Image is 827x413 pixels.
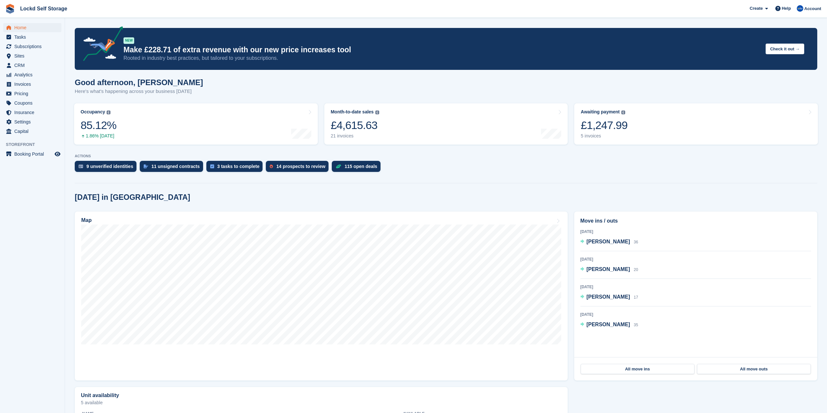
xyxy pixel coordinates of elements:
div: [DATE] [580,312,811,317]
a: 3 tasks to complete [206,161,266,175]
a: 14 prospects to review [266,161,332,175]
div: [DATE] [580,256,811,262]
span: Analytics [14,70,53,79]
img: prospect-51fa495bee0391a8d652442698ab0144808aea92771e9ea1ae160a38d050c398.svg [270,164,273,168]
img: verify_identity-adf6edd0f0f0b5bbfe63781bf79b02c33cf7c696d77639b501bdc392416b5a36.svg [79,164,83,168]
div: Occupancy [81,109,105,115]
a: [PERSON_NAME] 35 [580,321,638,329]
span: 17 [634,295,638,300]
a: menu [3,98,61,108]
h2: [DATE] in [GEOGRAPHIC_DATA] [75,193,190,202]
span: [PERSON_NAME] [587,266,630,272]
div: [DATE] [580,229,811,235]
span: 20 [634,267,638,272]
span: Subscriptions [14,42,53,51]
span: Storefront [6,141,65,148]
a: 9 unverified identities [75,161,140,175]
a: 115 open deals [332,161,383,175]
a: [PERSON_NAME] 20 [580,265,638,274]
span: [PERSON_NAME] [587,294,630,300]
div: [DATE] [580,284,811,290]
a: menu [3,80,61,89]
img: Jonny Bleach [797,5,803,12]
span: Help [782,5,791,12]
a: menu [3,23,61,32]
div: 21 invoices [331,133,379,139]
p: Make £228.71 of extra revenue with our new price increases tool [123,45,760,55]
p: ACTIONS [75,154,817,158]
span: [PERSON_NAME] [587,239,630,244]
p: Rooted in industry best practices, but tailored to your subscriptions. [123,55,760,62]
span: CRM [14,61,53,70]
button: Check it out → [766,44,804,54]
span: Sites [14,51,53,60]
div: 9 unverified identities [86,164,133,169]
a: All move ins [581,364,694,374]
img: icon-info-grey-7440780725fd019a000dd9b08b2336e03edf1995a4989e88bcd33f0948082b44.svg [107,110,110,114]
a: menu [3,61,61,70]
a: menu [3,108,61,117]
div: £1,247.99 [581,119,627,132]
a: [PERSON_NAME] 36 [580,238,638,246]
span: Invoices [14,80,53,89]
span: 35 [634,323,638,327]
span: Home [14,23,53,32]
div: Awaiting payment [581,109,620,115]
div: 11 unsigned contracts [151,164,200,169]
span: Booking Portal [14,149,53,159]
span: [PERSON_NAME] [587,322,630,327]
img: icon-info-grey-7440780725fd019a000dd9b08b2336e03edf1995a4989e88bcd33f0948082b44.svg [375,110,379,114]
a: menu [3,127,61,136]
span: Coupons [14,98,53,108]
a: All move outs [697,364,811,374]
a: menu [3,70,61,79]
a: menu [3,32,61,42]
div: 1.86% [DATE] [81,133,116,139]
a: Lockd Self Storage [18,3,70,14]
div: £4,615.63 [331,119,379,132]
span: Insurance [14,108,53,117]
span: Capital [14,127,53,136]
a: Map [75,212,568,381]
h2: Move ins / outs [580,217,811,225]
p: Here's what's happening across your business [DATE] [75,88,203,95]
div: 5 invoices [581,133,627,139]
a: menu [3,51,61,60]
span: Settings [14,117,53,126]
img: deal-1b604bf984904fb50ccaf53a9ad4b4a5d6e5aea283cecdc64d6e3604feb123c2.svg [336,164,341,169]
div: 85.12% [81,119,116,132]
span: Pricing [14,89,53,98]
img: price-adjustments-announcement-icon-8257ccfd72463d97f412b2fc003d46551f7dbcb40ab6d574587a9cd5c0d94... [78,26,123,63]
a: menu [3,89,61,98]
p: 5 available [81,400,562,405]
a: Preview store [54,150,61,158]
a: 11 unsigned contracts [140,161,206,175]
a: Month-to-date sales £4,615.63 21 invoices [324,103,568,145]
h2: Map [81,217,92,223]
span: 36 [634,240,638,244]
div: Month-to-date sales [331,109,374,115]
h1: Good afternoon, [PERSON_NAME] [75,78,203,87]
img: icon-info-grey-7440780725fd019a000dd9b08b2336e03edf1995a4989e88bcd33f0948082b44.svg [621,110,625,114]
span: Create [750,5,763,12]
div: NEW [123,37,134,44]
span: Account [804,6,821,12]
a: [PERSON_NAME] 17 [580,293,638,302]
img: contract_signature_icon-13c848040528278c33f63329250d36e43548de30e8caae1d1a13099fd9432cc5.svg [144,164,148,168]
a: menu [3,42,61,51]
h2: Unit availability [81,393,119,398]
div: 115 open deals [344,164,377,169]
div: 14 prospects to review [276,164,325,169]
a: menu [3,117,61,126]
a: menu [3,149,61,159]
img: task-75834270c22a3079a89374b754ae025e5fb1db73e45f91037f5363f120a921f8.svg [210,164,214,168]
div: 3 tasks to complete [217,164,260,169]
img: stora-icon-8386f47178a22dfd0bd8f6a31ec36ba5ce8667c1dd55bd0f319d3a0aa187defe.svg [5,4,15,14]
span: Tasks [14,32,53,42]
a: Awaiting payment £1,247.99 5 invoices [574,103,818,145]
a: Occupancy 85.12% 1.86% [DATE] [74,103,318,145]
